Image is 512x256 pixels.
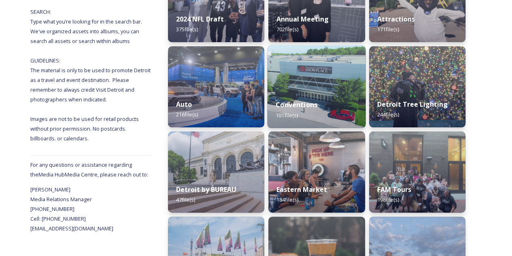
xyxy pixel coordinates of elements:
span: 198 file(s) [377,196,399,203]
strong: Conventions [276,100,317,109]
strong: Detroit Tree Lighting [377,100,448,109]
strong: FAM Tours [377,185,411,194]
img: d7532473-e64b-4407-9cc3-22eb90fab41b.jpg [168,46,264,127]
span: 375 file(s) [176,26,198,33]
img: 452b8020-6387-402f-b366-1d8319e12489.jpg [369,131,465,213]
span: 702 file(s) [276,26,298,33]
img: Bureau_DIA_6998.jpg [168,131,264,213]
span: [PERSON_NAME] Media Relations Manager [PHONE_NUMBER] Cell: [PHONE_NUMBER] [EMAIL_ADDRESS][DOMAIN_... [30,186,113,232]
span: 216 file(s) [176,111,198,118]
strong: Eastern Market [276,185,327,194]
strong: Attractions [377,15,415,24]
span: For any questions or assistance regarding the Media Hub Media Centre, please reach out to: [30,161,148,178]
strong: Detroit by BUREAU [176,185,236,194]
img: 35ad669e-8c01-473d-b9e4-71d78d8e13d9.jpg [268,45,366,128]
span: 244 file(s) [377,111,399,118]
span: 171 file(s) [377,26,399,33]
img: 3c2c6adb-06da-4ad6-b7c8-83bb800b1f33.jpg [268,131,365,213]
span: 101 file(s) [276,111,298,118]
span: 184 file(s) [276,196,298,203]
strong: 2024 NFL Draft [176,15,224,24]
strong: Auto [176,100,192,109]
strong: Annual Meeting [276,15,329,24]
img: ad1a86ae-14bd-4f6b-9ce0-fa5a51506304.jpg [369,46,465,127]
span: 47 file(s) [176,196,195,203]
